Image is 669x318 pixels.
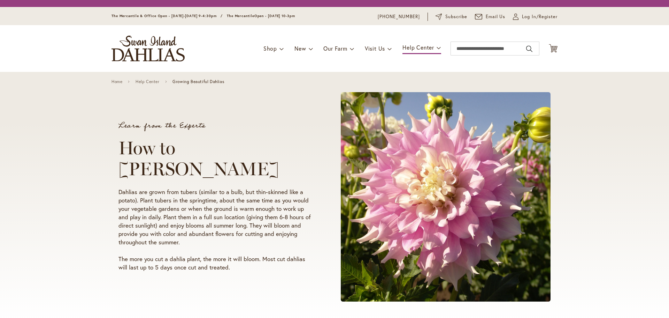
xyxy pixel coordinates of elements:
[118,255,314,272] p: The more you cut a dahlia plant, the more it will bloom. Most cut dahlias will last up to 5 days ...
[294,45,306,52] span: New
[378,13,420,20] a: [PHONE_NUMBER]
[475,13,506,20] a: Email Us
[522,13,557,20] span: Log In/Register
[111,79,122,84] a: Home
[436,13,467,20] a: Subscribe
[118,122,314,129] p: Learn from the Experts
[323,45,347,52] span: Our Farm
[111,36,185,61] a: store logo
[263,45,277,52] span: Shop
[172,79,224,84] span: Growing Beautiful Dahlias
[118,138,314,179] h1: How to [PERSON_NAME]
[118,188,314,246] p: Dahlias are grown from tubers (similar to a bulb, but thin-skinned like a potato). Plant tubers i...
[486,13,506,20] span: Email Us
[254,14,295,18] span: Open - [DATE] 10-3pm
[365,45,385,52] span: Visit Us
[402,44,434,51] span: Help Center
[111,14,254,18] span: The Mercantile & Office Open - [DATE]-[DATE] 9-4:30pm / The Mercantile
[526,43,532,54] button: Search
[513,13,557,20] a: Log In/Register
[445,13,467,20] span: Subscribe
[136,79,160,84] a: Help Center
